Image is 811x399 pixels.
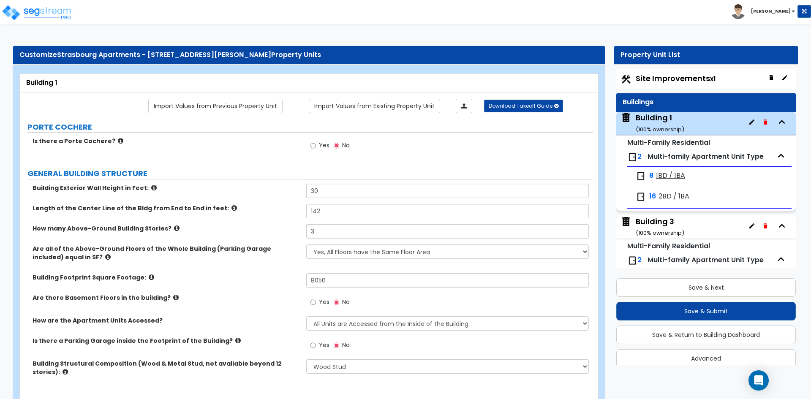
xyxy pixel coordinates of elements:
[310,341,316,350] input: Yes
[33,184,300,192] label: Building Exterior Wall Height in Feet:
[636,112,684,134] div: Building 1
[27,122,593,133] label: PORTE COCHERE
[235,337,241,344] i: click for more info!
[33,204,300,212] label: Length of the Center Line of the Bldg from End to End in feet:
[151,185,157,191] i: click for more info!
[334,298,339,307] input: No
[636,216,684,238] div: Building 3
[627,255,637,266] img: door.png
[63,369,68,375] i: click for more info!
[105,254,111,260] i: click for more info!
[319,341,329,349] span: Yes
[627,241,710,251] small: Multi-Family Residential
[1,4,73,21] img: logo_pro_r.png
[649,192,656,201] span: 16
[636,192,646,202] img: door.png
[148,99,283,113] a: Import the dynamic attribute values from previous properties.
[616,349,796,368] button: Advanced
[616,326,796,344] button: Save & Return to Building Dashboard
[149,274,154,280] i: click for more info!
[33,273,300,282] label: Building Footprint Square Footage:
[636,125,684,133] small: ( 100 % ownership)
[710,74,716,83] small: x1
[620,216,684,238] span: Building 3
[319,298,329,306] span: Yes
[659,192,689,201] span: 2BD / 1BA
[637,152,642,161] span: 2
[118,138,123,144] i: click for more info!
[623,98,789,107] div: Buildings
[748,370,769,391] div: Open Intercom Messenger
[334,141,339,150] input: No
[342,298,350,306] span: No
[620,112,684,134] span: Building 1
[620,50,792,60] div: Property Unit List
[309,99,440,113] a: Import the dynamic attribute values from existing properties.
[648,152,764,161] span: Multi-family Apartment Unit Type
[33,224,300,233] label: How many Above-Ground Building Stories?
[627,152,637,162] img: door.png
[310,298,316,307] input: Yes
[489,102,552,109] span: Download Takeoff Guide
[334,341,339,350] input: No
[33,293,300,302] label: Are there Basement Floors in the building?
[656,171,685,181] span: 1BD / 1BA
[342,341,350,349] span: No
[616,278,796,297] button: Save & Next
[637,255,642,265] span: 2
[33,337,300,345] label: Is there a Parking Garage inside the Footprint of the Building?
[751,8,791,14] b: [PERSON_NAME]
[649,171,653,181] span: 8
[33,244,300,261] label: Are all of the Above-Ground Floors of the Whole Building (Parking Garage included) equal in SF?
[620,216,631,227] img: building.svg
[19,50,599,60] div: Customize Property Units
[310,141,316,150] input: Yes
[456,99,472,113] a: Import the dynamic attributes value through Excel sheet
[620,112,631,123] img: building.svg
[57,50,271,60] span: Strasbourg Apartments - [STREET_ADDRESS][PERSON_NAME]
[26,78,592,88] div: Building 1
[33,316,300,325] label: How are the Apartment Units Accessed?
[27,168,593,179] label: GENERAL BUILDING STRUCTURE
[173,294,179,301] i: click for more info!
[484,100,563,112] button: Download Takeoff Guide
[231,205,237,211] i: click for more info!
[319,141,329,149] span: Yes
[648,255,764,265] span: Multi-family Apartment Unit Type
[33,137,300,145] label: Is there a Porte Cochere?
[731,4,746,19] img: avatar.png
[342,141,350,149] span: No
[174,225,180,231] i: click for more info!
[636,73,716,84] span: Site Improvements
[616,302,796,320] button: Save & Submit
[33,359,300,376] label: Building Structural Composition (Wood & Metal Stud, not available beyond 12 stories):
[620,74,631,85] img: Construction.png
[636,171,646,181] img: door.png
[636,229,684,237] small: ( 100 % ownership)
[627,138,710,147] small: Multi-Family Residential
